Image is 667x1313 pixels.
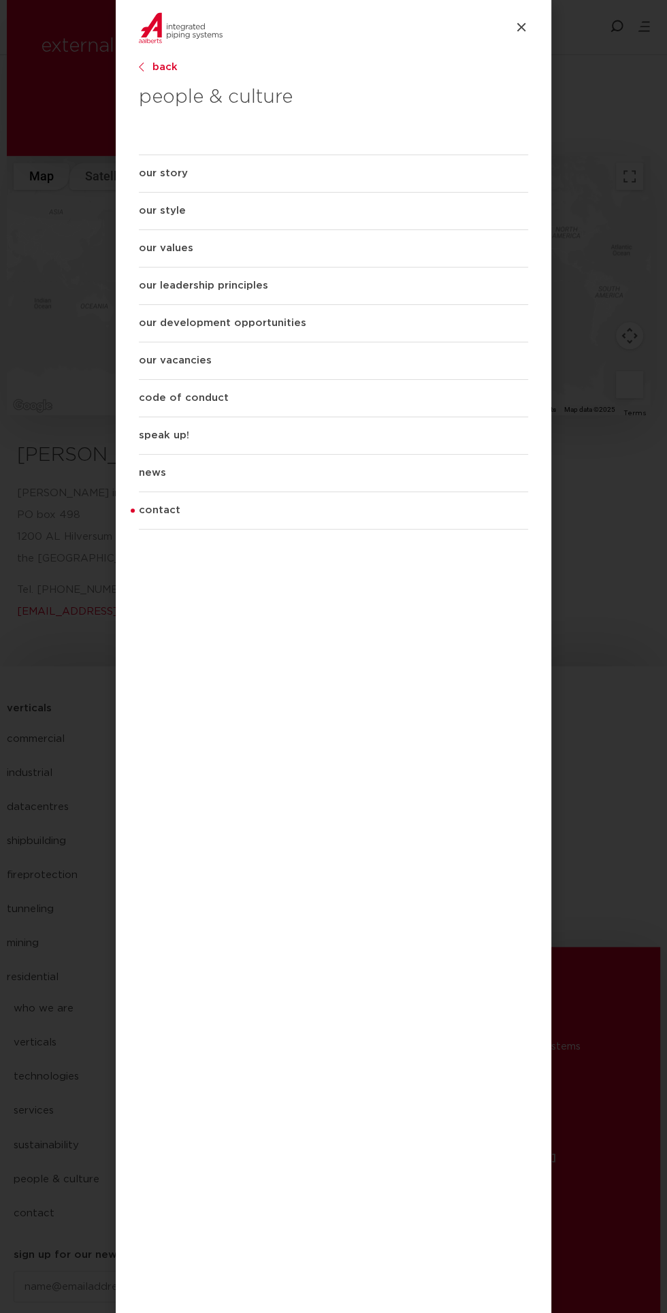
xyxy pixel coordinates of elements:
a: our development opportunities [139,305,528,342]
a: code of conduct [139,380,528,417]
a: our leadership principles [139,268,528,304]
a: our story [139,155,528,192]
a: speak up! [139,417,528,454]
a: contact [139,492,528,529]
a: our values [139,230,528,267]
a: back [139,59,528,76]
a: our style [139,193,528,229]
h3: people & culture [139,84,528,155]
a: our vacancies [139,342,528,379]
a: news [139,455,528,491]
